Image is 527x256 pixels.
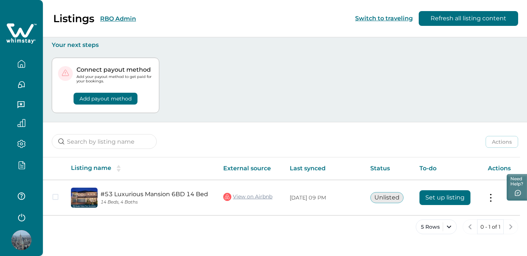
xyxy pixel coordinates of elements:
[290,194,358,202] p: [DATE] 09 PM
[223,192,272,202] a: View on Airbnb
[76,75,153,83] p: Add your payout method to get paid for your bookings.
[76,66,153,74] p: Connect payout method
[100,15,136,22] button: RBO Admin
[101,199,211,205] p: 14 Beds, 4 Baths
[463,219,477,234] button: previous page
[52,41,518,49] p: Your next steps
[71,188,98,208] img: propertyImage_#53 Luxurious Mansion 6BD 14 Bed
[284,157,364,180] th: Last synced
[355,15,413,22] button: Switch to traveling
[111,165,126,172] button: sorting
[74,93,137,105] button: Add payout method
[482,157,520,180] th: Actions
[419,190,470,205] button: Set up listing
[419,11,518,26] button: Refresh all listing content
[480,223,500,231] p: 0 - 1 of 1
[503,219,518,234] button: next page
[53,12,94,25] p: Listings
[11,230,31,250] img: Whimstay Host
[370,192,404,203] button: Unlisted
[414,157,482,180] th: To-do
[477,219,504,234] button: 0 - 1 of 1
[364,157,414,180] th: Status
[486,136,518,148] button: Actions
[52,134,157,149] input: Search by listing name
[65,157,217,180] th: Listing name
[101,191,211,198] a: #53 Luxurious Mansion 6BD 14 Bed
[416,219,457,234] button: 5 Rows
[217,157,284,180] th: External source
